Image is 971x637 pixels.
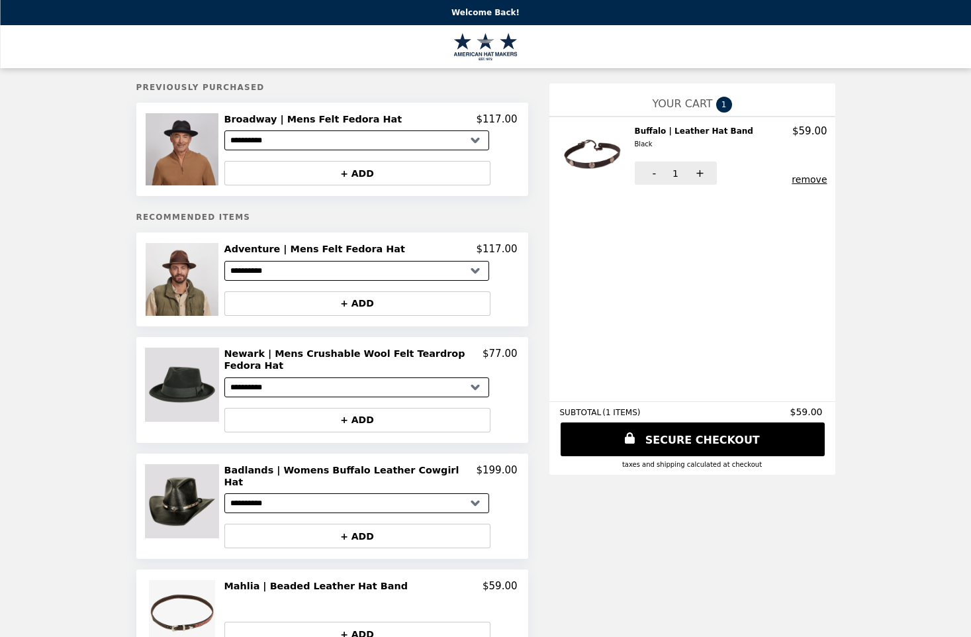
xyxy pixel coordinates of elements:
p: $117.00 [476,243,517,255]
button: - [635,162,671,185]
select: Select a product variant [224,377,489,397]
p: $59.00 [792,125,827,137]
select: Select a product variant [224,493,489,513]
a: SECURE CHECKOUT [561,422,825,456]
span: $59.00 [790,407,825,417]
select: Select a product variant [224,261,489,281]
p: $199.00 [476,464,517,489]
p: $77.00 [483,348,518,372]
p: Welcome Back! [451,8,520,17]
h2: Mahlia | Beaded Leather Hat Band [224,580,413,592]
img: Brand Logo [454,33,517,60]
img: Broadway | Mens Felt Fedora Hat [146,113,221,185]
button: + [680,162,717,185]
span: YOUR CART [652,97,712,110]
img: Newark | Mens Crushable Wool Felt Teardrop Fedora Hat [145,348,222,422]
h5: Previously Purchased [136,83,528,92]
span: 1 [672,168,678,179]
h2: Broadway | Mens Felt Fedora Hat [224,113,408,125]
select: Select a product variant [224,130,489,150]
span: SUBTOTAL [560,408,603,417]
button: + ADD [224,524,490,548]
h2: Adventure | Mens Felt Fedora Hat [224,243,410,255]
div: Taxes and Shipping calculated at checkout [560,461,825,468]
p: $59.00 [483,580,518,592]
span: 1 [716,97,732,113]
button: + ADD [224,408,490,432]
p: $117.00 [476,113,517,125]
button: remove [792,174,827,185]
span: ( 1 ITEMS ) [602,408,640,417]
img: Buffalo | Leather Hat Band [563,125,625,185]
button: + ADD [224,161,490,185]
h2: Buffalo | Leather Hat Band [635,125,759,151]
button: + ADD [224,291,490,316]
h2: Newark | Mens Crushable Wool Felt Teardrop Fedora Hat [224,348,483,372]
div: Black [635,138,753,150]
h5: Recommended Items [136,213,528,222]
img: Adventure | Mens Felt Fedora Hat [146,243,221,315]
h2: Badlands | Womens Buffalo Leather Cowgirl Hat [224,464,477,489]
img: Badlands | Womens Buffalo Leather Cowgirl Hat [145,464,222,538]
